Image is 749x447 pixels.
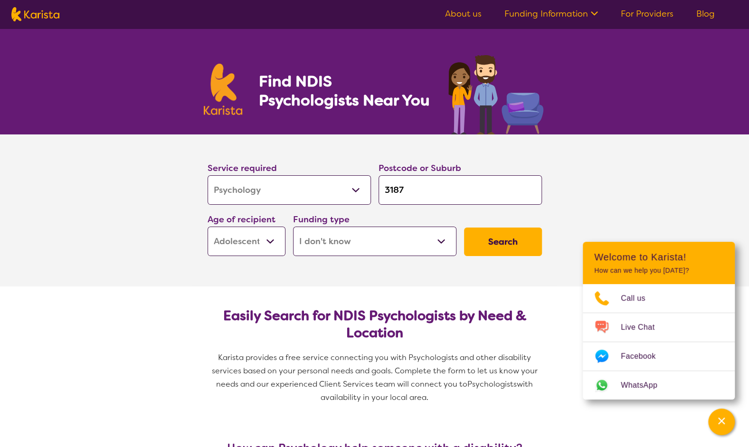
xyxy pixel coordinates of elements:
a: Web link opens in a new tab. [583,371,735,399]
a: Funding Information [504,8,598,19]
div: Channel Menu [583,242,735,399]
span: Call us [621,291,657,305]
ul: Choose channel [583,284,735,399]
input: Type [379,175,542,205]
label: Funding type [293,214,350,225]
h2: Easily Search for NDIS Psychologists by Need & Location [215,307,534,342]
span: WhatsApp [621,378,669,392]
a: Blog [696,8,715,19]
span: Facebook [621,349,667,363]
img: psychology [445,51,546,134]
a: For Providers [621,8,673,19]
img: Karista logo [204,64,243,115]
span: Live Chat [621,320,666,334]
a: About us [445,8,482,19]
h2: Welcome to Karista! [594,251,723,263]
label: Age of recipient [208,214,275,225]
label: Service required [208,162,277,174]
span: Psychologists [467,379,517,389]
label: Postcode or Suburb [379,162,461,174]
span: Karista provides a free service connecting you with Psychologists and other disability services b... [212,352,540,389]
img: Karista logo [11,7,59,21]
button: Search [464,228,542,256]
h1: Find NDIS Psychologists Near You [258,72,434,110]
p: How can we help you [DATE]? [594,266,723,275]
button: Channel Menu [708,409,735,435]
